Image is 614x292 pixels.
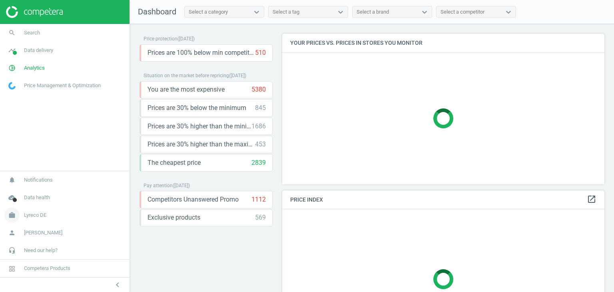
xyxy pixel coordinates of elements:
span: Situation on the market before repricing [144,73,229,78]
div: 845 [255,104,266,112]
i: open_in_new [587,194,596,204]
span: Price protection [144,36,177,42]
div: 510 [255,48,266,57]
span: Search [24,29,40,36]
div: Select a competitor [441,8,484,16]
span: The cheapest price [148,158,201,167]
div: 569 [255,213,266,222]
div: 1112 [251,195,266,204]
span: Prices are 100% below min competitor [148,48,255,57]
i: notifications [4,172,20,188]
span: Price Management & Optimization [24,82,101,89]
span: Analytics [24,64,45,72]
i: cloud_done [4,190,20,205]
div: Select a category [189,8,228,16]
img: ajHJNr6hYgQAAAAASUVORK5CYII= [6,6,63,18]
div: Select a brand [357,8,389,16]
span: ( [DATE] ) [177,36,195,42]
span: Exclusive products [148,213,200,222]
img: wGWNvw8QSZomAAAAABJRU5ErkJggg== [8,82,16,90]
i: person [4,225,20,240]
span: Prices are 30% higher than the minimum [148,122,251,131]
span: [PERSON_NAME] [24,229,62,236]
span: Need our help? [24,247,58,254]
i: search [4,25,20,40]
span: ( [DATE] ) [173,183,190,188]
span: Pay attention [144,183,173,188]
span: Lyreco DE [24,212,46,219]
span: Notifications [24,176,53,184]
span: You are the most expensive [148,85,225,94]
i: pie_chart_outlined [4,60,20,76]
i: headset_mic [4,243,20,258]
button: chevron_left [108,280,128,290]
div: 2839 [251,158,266,167]
div: 5380 [251,85,266,94]
i: work [4,208,20,223]
span: Prices are 30% below the minimum [148,104,246,112]
span: Competitors Unanswered Promo [148,195,239,204]
h4: Price Index [282,190,604,209]
div: 1686 [251,122,266,131]
i: timeline [4,43,20,58]
div: Select a tag [273,8,299,16]
span: Data health [24,194,50,201]
span: ( [DATE] ) [229,73,246,78]
span: Dashboard [138,7,176,16]
div: 453 [255,140,266,149]
i: chevron_left [113,280,122,290]
span: Data delivery [24,47,53,54]
span: Competera Products [24,265,70,272]
h4: Your prices vs. prices in stores you monitor [282,34,604,52]
span: Prices are 30% higher than the maximal [148,140,255,149]
a: open_in_new [587,194,596,205]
